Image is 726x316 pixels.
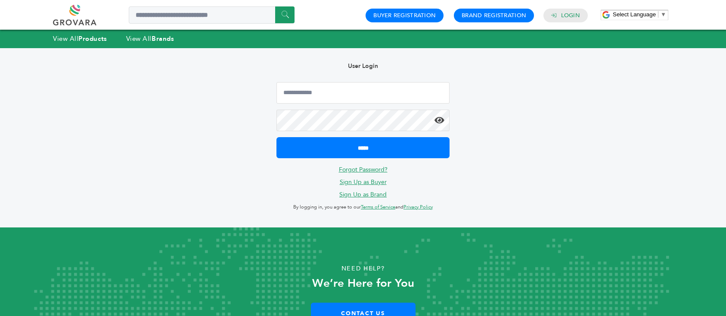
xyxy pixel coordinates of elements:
a: Privacy Policy [403,204,433,210]
input: Email Address [276,82,450,104]
strong: Products [78,34,107,43]
a: Sign Up as Buyer [340,178,387,186]
span: ▼ [661,11,666,18]
a: Forgot Password? [339,166,388,174]
input: Search a product or brand... [129,6,295,24]
strong: We’re Here for You [312,276,414,291]
input: Password [276,110,450,131]
p: Need Help? [36,262,689,275]
span: Select Language [613,11,656,18]
a: Sign Up as Brand [339,190,387,199]
a: View AllBrands [126,34,174,43]
a: Login [561,12,580,19]
p: By logging in, you agree to our and [276,202,450,212]
a: Terms of Service [361,204,395,210]
b: User Login [348,62,378,70]
a: Select Language​ [613,11,666,18]
a: View AllProducts [53,34,107,43]
strong: Brands [152,34,174,43]
a: Brand Registration [462,12,526,19]
a: Buyer Registration [373,12,436,19]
